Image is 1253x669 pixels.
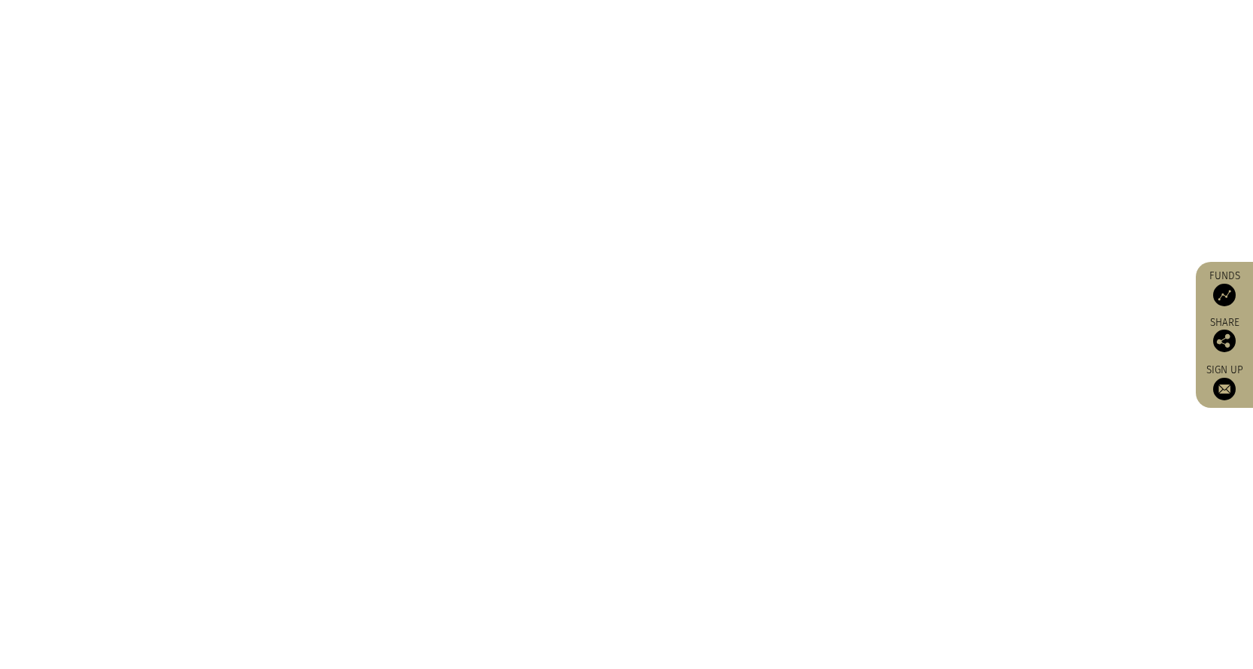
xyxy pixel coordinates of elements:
a: Sign up [1203,363,1245,400]
img: Access Funds [1213,284,1236,306]
div: Share [1203,318,1245,352]
a: Funds [1203,269,1245,306]
img: Sign up to our newsletter [1213,378,1236,400]
img: Share this post [1213,330,1236,352]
